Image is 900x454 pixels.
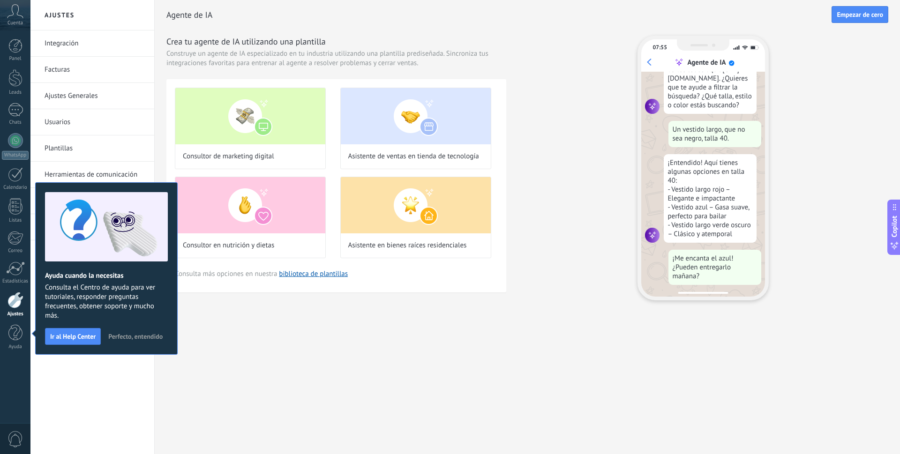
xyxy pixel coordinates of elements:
div: ¡Hola! Sí, tenemos. Puedes verlos todos aquí: [URL][DOMAIN_NAME]. ¿Quieres que te ayude a filtrar... [664,52,757,114]
span: Consulta más opciones en nuestra [175,269,348,278]
span: Consultor en nutrición y dietas [183,241,274,250]
div: Panel [2,56,29,62]
img: Consultor en nutrición y dietas [175,177,325,233]
span: Cuenta [7,20,23,26]
div: ¡Entendido! Aquí tienes algunas opciones en talla 40: - Vestido largo rojo – Elegante e impactant... [664,154,757,243]
a: Facturas [45,57,145,83]
li: Usuarios [30,109,154,135]
span: Consultor de marketing digital [183,152,274,161]
div: Agente de IA [687,58,726,67]
div: ¡Me encanta el azul! ¿Pueden entregarlo mañana? [668,250,761,285]
h3: Crea tu agente de IA utilizando una plantilla [166,36,506,47]
img: Consultor de marketing digital [175,88,325,144]
div: Un vestido largo, que no sea negro, talla 40. [668,121,761,147]
div: Ayuda [2,344,29,350]
a: Integración [45,30,145,57]
span: Ir al Help Center [50,333,96,340]
div: WhatsApp [2,151,29,160]
a: Ajustes Generales [45,83,145,109]
a: Plantillas [45,135,145,162]
li: Herramientas de comunicación [30,162,154,188]
span: Perfecto, entendido [108,333,163,340]
a: Herramientas de comunicación [45,162,145,188]
img: agent icon [645,99,660,114]
div: Listas [2,217,29,223]
div: Correo [2,248,29,254]
img: Asistente en bienes raíces residenciales [341,177,491,233]
a: Usuarios [45,109,145,135]
button: Perfecto, entendido [104,329,167,343]
div: 07:55 [653,44,667,51]
button: Empezar de cero [832,6,888,23]
li: Plantillas [30,135,154,162]
span: Asistente en bienes raíces residenciales [348,241,467,250]
div: Calendario [2,185,29,191]
li: Integración [30,30,154,57]
span: Asistente de ventas en tienda de tecnología [348,152,479,161]
button: Ir al Help Center [45,328,101,345]
a: biblioteca de plantillas [279,269,348,278]
h2: Ayuda cuando la necesitas [45,271,168,280]
span: Copilot [890,216,899,237]
div: Estadísticas [2,278,29,284]
div: Ajustes [2,311,29,317]
div: Leads [2,89,29,96]
span: Construye un agente de IA especializado en tu industria utilizando una plantilla prediseñada. Sin... [166,49,506,68]
h2: Agente de IA [166,6,832,24]
li: Ajustes Generales [30,83,154,109]
img: agent icon [645,228,660,243]
span: Consulta el Centro de ayuda para ver tutoriales, responder preguntas frecuentes, obtener soporte ... [45,283,168,320]
img: Asistente de ventas en tienda de tecnología [341,88,491,144]
div: Chats [2,119,29,126]
li: Facturas [30,57,154,83]
span: Empezar de cero [837,11,883,18]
